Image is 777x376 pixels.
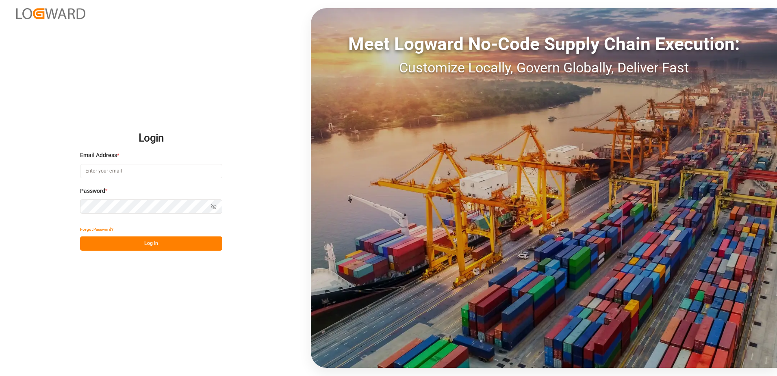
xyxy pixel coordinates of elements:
[311,31,777,57] div: Meet Logward No-Code Supply Chain Execution:
[80,236,222,251] button: Log In
[311,57,777,78] div: Customize Locally, Govern Globally, Deliver Fast
[80,222,113,236] button: Forgot Password?
[16,8,85,19] img: Logward_new_orange.png
[80,125,222,151] h2: Login
[80,164,222,178] input: Enter your email
[80,187,105,195] span: Password
[80,151,117,160] span: Email Address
